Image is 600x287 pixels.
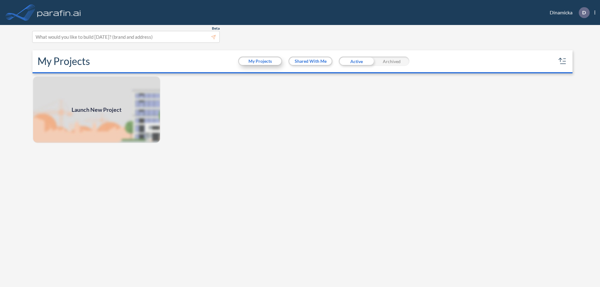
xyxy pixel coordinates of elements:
button: Shared With Me [289,57,332,65]
button: My Projects [239,57,281,65]
a: Launch New Project [32,76,161,143]
span: Launch New Project [72,106,122,114]
h2: My Projects [37,55,90,67]
img: logo [36,6,82,19]
div: Dinamicka [540,7,595,18]
img: add [32,76,161,143]
span: Beta [212,26,220,31]
div: Active [339,57,374,66]
button: sort [557,56,567,66]
div: Archived [374,57,409,66]
p: D [582,10,586,15]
